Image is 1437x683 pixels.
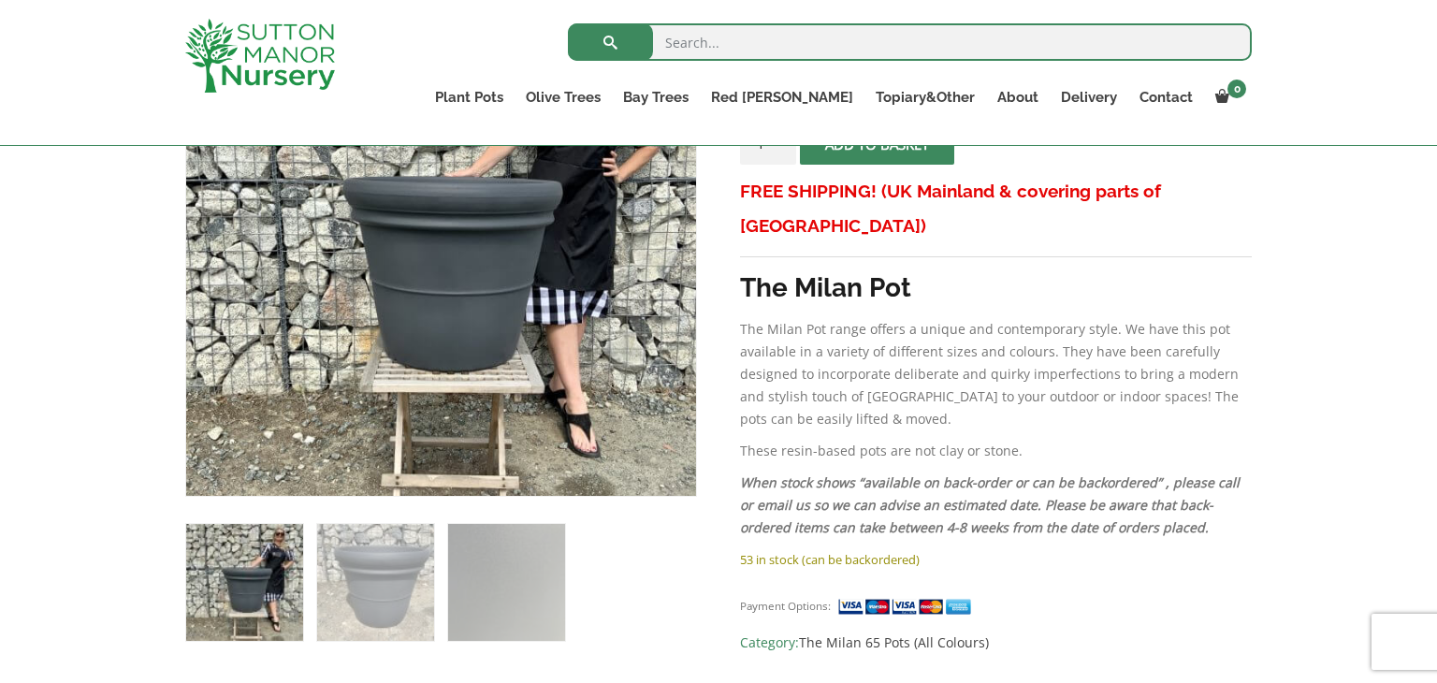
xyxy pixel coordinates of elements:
img: The Milan Pot 65 Colour Charcoal - Image 2 [317,524,434,641]
p: These resin-based pots are not clay or stone. [740,440,1252,462]
img: payment supported [837,597,978,617]
span: Category: [740,632,1252,654]
p: 53 in stock (can be backordered) [740,548,1252,571]
img: The Milan Pot 65 Colour Charcoal - Image 3 [448,524,565,641]
a: The Milan 65 Pots (All Colours) [799,633,989,651]
a: Contact [1128,84,1204,110]
a: 0 [1204,84,1252,110]
a: Red [PERSON_NAME] [700,84,864,110]
img: The Milan Pot 65 Colour Charcoal [186,524,303,641]
a: Topiary&Other [864,84,986,110]
a: Bay Trees [612,84,700,110]
input: Search... [568,23,1252,61]
p: The Milan Pot range offers a unique and contemporary style. We have this pot available in a varie... [740,318,1252,430]
a: Delivery [1050,84,1128,110]
a: About [986,84,1050,110]
h3: FREE SHIPPING! (UK Mainland & covering parts of [GEOGRAPHIC_DATA]) [740,174,1252,243]
img: logo [185,19,335,93]
span: 0 [1227,80,1246,98]
em: When stock shows “available on back-order or can be backordered” , please call or email us so we ... [740,473,1240,536]
small: Payment Options: [740,599,831,613]
strong: The Milan Pot [740,272,911,303]
a: Olive Trees [515,84,612,110]
a: Plant Pots [424,84,515,110]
